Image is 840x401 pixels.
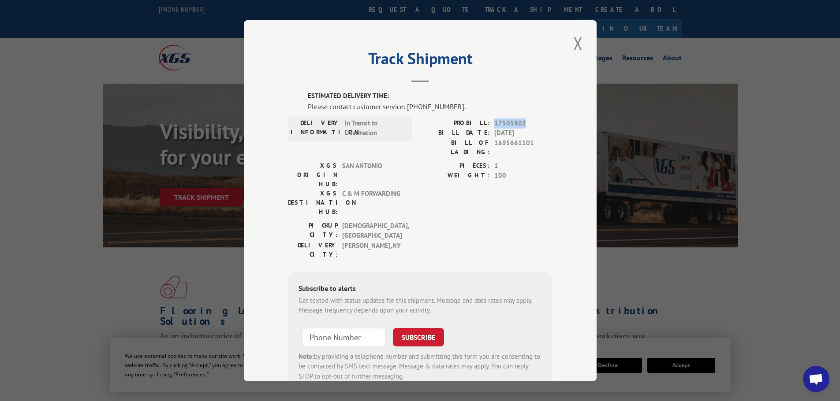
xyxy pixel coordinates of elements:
[302,327,386,346] input: Phone Number
[342,240,402,259] span: [PERSON_NAME] , NY
[308,101,553,111] div: Please contact customer service: [PHONE_NUMBER].
[291,118,340,138] label: DELIVERY INFORMATION:
[494,118,553,128] span: 17505802
[342,221,402,240] span: [DEMOGRAPHIC_DATA] , [GEOGRAPHIC_DATA]
[308,91,553,101] label: ESTIMATED DELIVERY TIME:
[420,118,490,128] label: PROBILL:
[299,352,314,360] strong: Note:
[342,188,402,216] span: C & M FORWARDING
[288,221,338,240] label: PICKUP CITY:
[494,171,553,181] span: 100
[420,161,490,171] label: PIECES:
[299,351,542,381] div: by providing a telephone number and submitting this form you are consenting to be contacted by SM...
[288,188,338,216] label: XGS DESTINATION HUB:
[494,128,553,138] span: [DATE]
[345,118,404,138] span: In Transit to Destination
[803,366,829,392] a: Open chat
[288,240,338,259] label: DELIVERY CITY:
[494,138,553,156] span: 1695661101
[288,161,338,188] label: XGS ORIGIN HUB:
[393,327,444,346] button: SUBSCRIBE
[494,161,553,171] span: 1
[571,31,586,55] button: Close modal
[288,52,553,69] h2: Track Shipment
[420,171,490,181] label: WEIGHT:
[342,161,402,188] span: SAN ANTONIO
[420,128,490,138] label: BILL DATE:
[420,138,490,156] label: BILL OF LADING:
[299,283,542,295] div: Subscribe to alerts
[299,295,542,315] div: Get texted with status updates for this shipment. Message and data rates may apply. Message frequ...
